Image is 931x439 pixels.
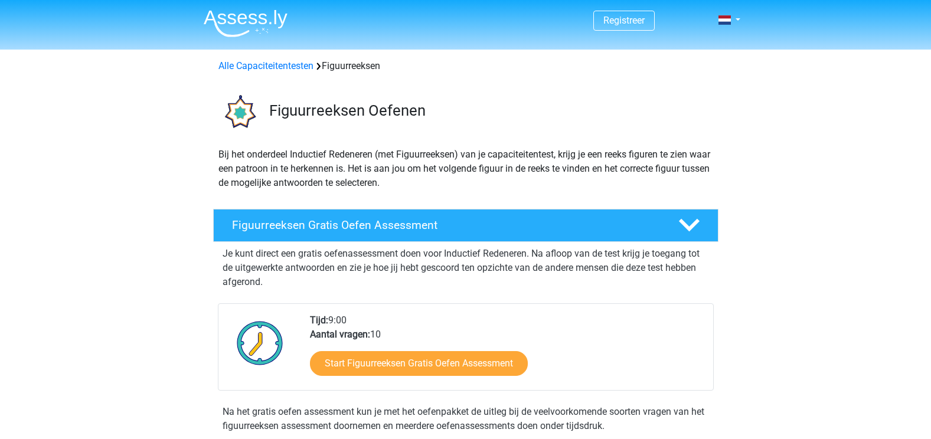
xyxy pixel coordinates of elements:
a: Alle Capaciteitentesten [218,60,313,71]
div: Na het gratis oefen assessment kun je met het oefenpakket de uitleg bij de veelvoorkomende soorte... [218,405,714,433]
h4: Figuurreeksen Gratis Oefen Assessment [232,218,659,232]
a: Start Figuurreeksen Gratis Oefen Assessment [310,351,528,376]
b: Aantal vragen: [310,329,370,340]
img: figuurreeksen [214,87,264,137]
div: 9:00 10 [301,313,713,390]
h3: Figuurreeksen Oefenen [269,101,709,120]
b: Tijd: [310,314,328,326]
img: Klok [230,313,290,372]
a: Figuurreeksen Gratis Oefen Assessment [208,209,723,242]
img: Assessly [204,9,288,37]
p: Je kunt direct een gratis oefenassessment doen voor Inductief Redeneren. Na afloop van de test kr... [223,247,709,289]
p: Bij het onderdeel Inductief Redeneren (met Figuurreeksen) van je capaciteitentest, krijg je een r... [218,148,713,190]
a: Registreer [603,15,645,26]
div: Figuurreeksen [214,59,718,73]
